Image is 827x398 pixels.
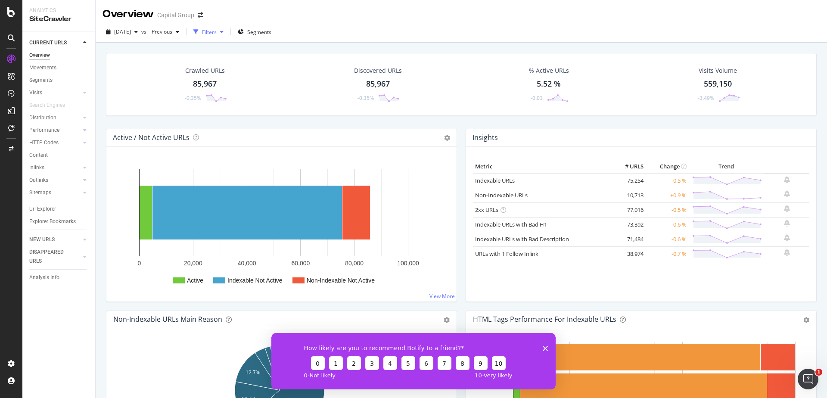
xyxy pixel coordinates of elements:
td: -0.6 % [646,232,689,246]
div: Sitemaps [29,188,51,197]
text: 100,000 [397,260,419,267]
text: 60,000 [291,260,310,267]
button: Filters [190,25,227,39]
div: bell-plus [784,176,790,183]
div: -0.35% [358,94,374,102]
h4: Insights [473,132,498,143]
div: bell-plus [784,205,790,212]
div: -3.49% [698,94,714,102]
div: 5.52 % [537,78,561,90]
text: 0 [138,260,141,267]
div: Performance [29,126,59,135]
text: Indexable Not Active [227,277,283,284]
div: Url Explorer [29,205,56,214]
iframe: Intercom live chat [798,369,818,389]
button: Previous [148,25,183,39]
div: NEW URLS [29,235,55,244]
a: Content [29,151,89,160]
div: Movements [29,63,56,72]
a: Non-Indexable URLs [475,191,528,199]
a: Outlinks [29,176,81,185]
text: Non-Indexable Not Active [307,277,375,284]
div: arrow-right-arrow-left [198,12,203,18]
div: Visits [29,88,42,97]
div: SiteCrawler [29,14,88,24]
div: Segments [29,76,53,85]
div: 85,967 [193,78,217,90]
div: Distribution [29,113,56,122]
a: Search Engines [29,101,74,110]
iframe: Survey from Botify [271,333,556,389]
div: Inlinks [29,163,44,172]
div: % Active URLs [529,66,569,75]
a: Explorer Bookmarks [29,217,89,226]
div: gear [444,317,450,323]
div: bell-plus [784,234,790,241]
a: Distribution [29,113,81,122]
div: Visits Volume [699,66,737,75]
span: 1 [815,369,822,376]
a: Analysis Info [29,273,89,282]
a: Url Explorer [29,205,89,214]
span: Segments [247,28,271,36]
div: Crawled URLs [185,66,225,75]
div: Analytics [29,7,88,14]
td: -0.7 % [646,246,689,261]
td: -0.5 % [646,173,689,188]
div: Non-Indexable URLs Main Reason [113,315,222,323]
i: Options [444,135,450,141]
button: [DATE] [103,25,141,39]
div: Filters [202,28,217,36]
a: NEW URLS [29,235,81,244]
span: vs [141,28,148,35]
div: Overview [29,51,50,60]
a: URLs with 1 Follow Inlink [475,250,538,258]
a: Sitemaps [29,188,81,197]
div: Analysis Info [29,273,59,282]
svg: A chart. [113,160,450,295]
a: Overview [29,51,89,60]
td: -0.5 % [646,202,689,217]
th: Trend [689,160,764,173]
div: Outlinks [29,176,48,185]
th: # URLS [611,160,646,173]
div: bell-plus [784,190,790,197]
td: 73,392 [611,217,646,232]
a: Segments [29,76,89,85]
h4: Active / Not Active URLs [113,132,190,143]
div: HTML Tags Performance for Indexable URLs [473,315,616,323]
div: -0.03 [531,94,543,102]
th: Metric [473,160,611,173]
text: Active [187,277,203,284]
div: Search Engines [29,101,65,110]
a: Movements [29,63,89,72]
div: 85,967 [366,78,390,90]
td: 77,016 [611,202,646,217]
span: 2025 Sep. 5th [114,28,131,35]
a: 2xx URLs [475,206,498,214]
button: Segments [234,25,275,39]
div: -0.35% [185,94,201,102]
td: 38,974 [611,246,646,261]
div: HTTP Codes [29,138,59,147]
a: Indexable URLs [475,177,515,184]
text: 80,000 [345,260,364,267]
a: DISAPPEARED URLS [29,248,81,266]
a: View More [429,292,455,300]
a: Indexable URLs with Bad Description [475,235,569,243]
div: bell-plus [784,220,790,227]
div: Explorer Bookmarks [29,217,76,226]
